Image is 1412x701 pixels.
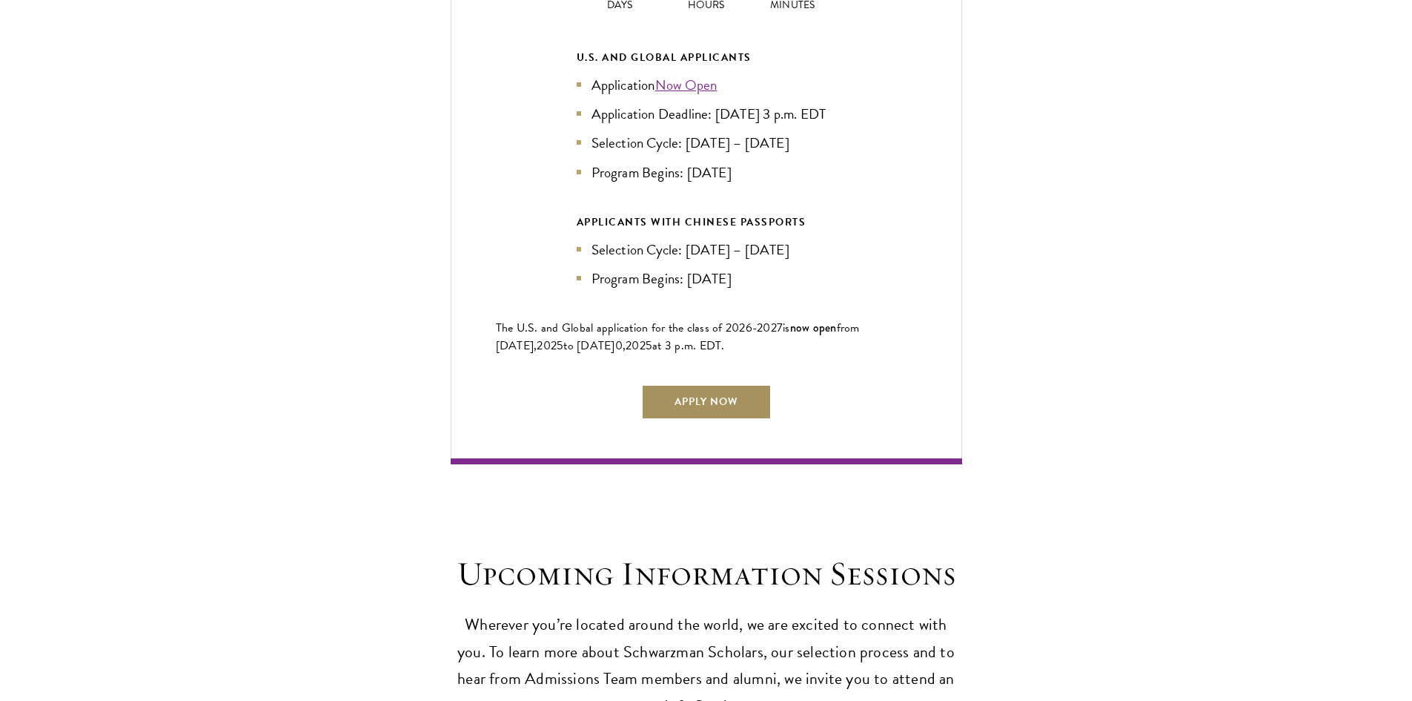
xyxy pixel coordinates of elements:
[615,337,623,355] span: 0
[783,319,790,337] span: is
[451,553,962,595] h2: Upcoming Information Sessions
[557,337,563,355] span: 5
[777,319,783,337] span: 7
[577,74,836,96] li: Application
[655,74,717,96] a: Now Open
[577,103,836,125] li: Application Deadline: [DATE] 3 p.m. EDT
[577,48,836,67] div: U.S. and Global Applicants
[496,319,860,355] span: from [DATE],
[641,384,772,420] a: Apply Now
[577,162,836,183] li: Program Begins: [DATE]
[577,132,836,154] li: Selection Cycle: [DATE] – [DATE]
[790,319,837,336] span: now open
[496,319,746,337] span: The U.S. and Global application for the class of 202
[626,337,646,355] span: 202
[577,213,836,231] div: APPLICANTS WITH CHINESE PASSPORTS
[652,337,725,355] span: at 3 p.m. EDT.
[746,319,752,337] span: 6
[646,337,652,355] span: 5
[577,268,836,289] li: Program Begins: [DATE]
[752,319,777,337] span: -202
[577,239,836,260] li: Selection Cycle: [DATE] – [DATE]
[537,337,557,355] span: 202
[563,337,614,355] span: to [DATE]
[623,337,626,355] span: ,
